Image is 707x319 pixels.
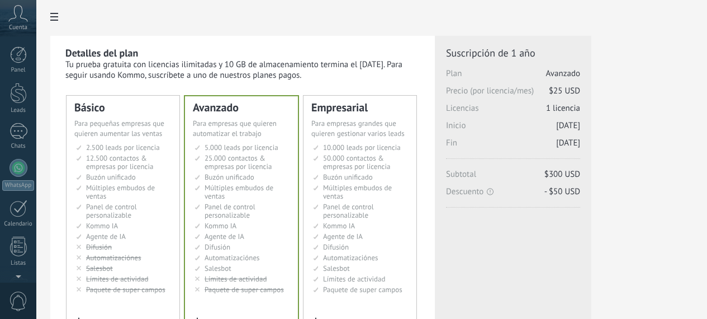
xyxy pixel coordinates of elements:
div: Tu prueba gratuita con licencias ilimitadas y 10 GB de almacenamiento termina el [DATE]. Para seg... [65,59,421,81]
div: Calendario [2,221,35,228]
div: Listas [2,260,35,267]
span: Salesbot [205,264,231,273]
b: Detalles del plan [65,46,138,59]
span: Para empresas que quieren automatizar el trabajo [193,119,277,138]
span: Fin [446,138,580,155]
span: 25.000 contactos & empresas por licencia [205,153,272,171]
span: Agente de IA [86,232,126,241]
div: Chats [2,143,35,150]
span: Paquete de super campos [205,285,284,294]
span: - $50 USD [544,186,580,197]
span: Automatizaciónes [205,253,260,262]
div: Panel [2,67,35,74]
span: Panel de control personalizable [205,202,255,220]
span: Kommo IA [323,221,355,231]
span: Plan [446,68,580,86]
span: 1 licencia [546,103,580,114]
span: 50.000 contactos & empresas por licencia [323,153,390,171]
span: Panel de control personalizable [323,202,374,220]
span: Difusión [323,242,349,252]
span: 5.000 leads por licencia [205,143,278,152]
span: $25 USD [549,86,580,96]
span: Difusión [205,242,230,252]
span: 10.000 leads por licencia [323,143,401,152]
span: Cuenta [9,24,27,31]
span: Salesbot [86,264,113,273]
span: Buzón unificado [86,172,136,182]
span: Precio (por licencia/mes) [446,86,580,103]
div: WhatsApp [2,180,34,191]
span: Kommo IA [205,221,236,231]
span: Salesbot [323,264,350,273]
div: Avanzado [193,102,290,113]
span: Para pequeñas empresas que quieren aumentar las ventas [74,119,164,138]
span: [DATE] [556,120,580,131]
span: Agente de IA [323,232,363,241]
span: Subtotal [446,169,580,186]
span: Límites de actividad [323,274,386,284]
span: Avanzado [546,68,580,79]
span: Para empresas grandes que quieren gestionar varios leads [311,119,405,138]
span: Difusión [86,242,112,252]
span: Múltiples embudos de ventas [323,183,392,201]
span: Paquete de super campos [323,285,402,294]
span: 12.500 contactos & empresas por licencia [86,153,153,171]
span: Límites de actividad [205,274,267,284]
span: Licencias [446,103,580,120]
span: Automatizaciónes [86,253,141,262]
span: Inicio [446,120,580,138]
span: Agente de IA [205,232,244,241]
span: Límites de actividad [86,274,149,284]
span: Automatizaciónes [323,253,378,262]
span: Kommo IA [86,221,118,231]
span: Buzón unificado [205,172,254,182]
span: Múltiples embudos de ventas [86,183,155,201]
div: Básico [74,102,172,113]
span: Suscripción de 1 año [446,46,580,59]
span: 2.500 leads por licencia [86,143,160,152]
div: Leads [2,107,35,114]
span: Panel de control personalizable [86,202,137,220]
span: [DATE] [556,138,580,148]
span: Paquete de super campos [86,285,165,294]
span: Descuento [446,186,580,197]
div: Empresarial [311,102,409,113]
span: $300 USD [544,169,580,180]
span: Buzón unificado [323,172,373,182]
span: Múltiples embudos de ventas [205,183,273,201]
